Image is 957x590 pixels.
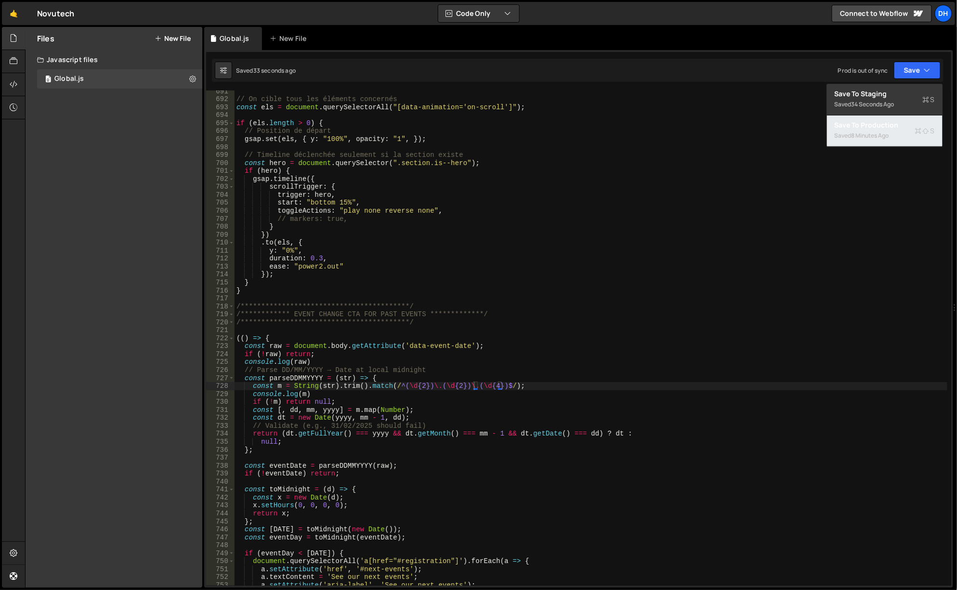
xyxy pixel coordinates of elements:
div: 702 [206,175,235,183]
button: Code Only [438,5,519,22]
div: Code Only [826,84,943,147]
div: 698 [206,143,235,152]
a: Connect to Webflow [832,5,932,22]
div: 699 [206,151,235,159]
div: 714 [206,270,235,279]
button: Save [894,62,941,79]
div: 720 [206,319,235,327]
div: 718 [206,303,235,311]
div: Saved [835,130,935,141]
div: 745 [206,518,235,526]
div: 703 [206,183,235,191]
div: Saved [236,66,296,75]
div: 740 [206,478,235,486]
div: 707 [206,215,235,223]
div: 750 [206,557,235,565]
div: Save to Staging [835,89,935,99]
div: 724 [206,350,235,359]
div: 752 [206,573,235,581]
div: 729 [206,390,235,398]
div: 725 [206,358,235,366]
div: 722 [206,334,235,343]
div: 694 [206,111,235,119]
button: Save to StagingS Saved34 seconds ago [827,84,943,115]
div: Javascript files [26,50,202,69]
div: 736 [206,446,235,454]
div: 706 [206,207,235,215]
div: Novutech [37,8,74,19]
div: 693 [206,103,235,112]
button: New File [155,35,191,42]
div: 712 [206,255,235,263]
span: 0 [45,76,51,84]
div: 716 [206,287,235,295]
div: 744 [206,510,235,518]
div: 8 minutes ago [852,131,889,140]
div: 717 [206,295,235,303]
div: 713 [206,263,235,271]
div: 696 [206,127,235,135]
div: Save to Production [835,120,935,130]
div: 732 [206,414,235,422]
div: 719 [206,310,235,319]
div: 697 [206,135,235,143]
div: 695 [206,119,235,128]
div: 753 [206,581,235,590]
div: 691 [206,88,235,96]
div: Global.js [220,34,249,43]
div: 700 [206,159,235,167]
div: 705 [206,199,235,207]
div: 731 [206,406,235,414]
div: 742 [206,494,235,502]
div: 710 [206,239,235,247]
a: DH [935,5,952,22]
div: 751 [206,565,235,574]
div: 708 [206,223,235,231]
a: 🤙 [2,2,26,25]
div: Saved [835,99,935,110]
div: 727 [206,374,235,383]
div: 715 [206,279,235,287]
div: 692 [206,95,235,103]
div: 749 [206,550,235,558]
div: 721 [206,326,235,334]
div: 726 [206,366,235,374]
div: 34 seconds ago [852,100,894,108]
div: 737 [206,454,235,462]
div: 746 [206,526,235,534]
div: 704 [206,191,235,199]
div: 738 [206,462,235,470]
div: 741 [206,486,235,494]
div: 730 [206,398,235,406]
div: Prod is out of sync [838,66,888,75]
div: 748 [206,541,235,550]
div: 735 [206,438,235,446]
span: S [923,95,935,104]
span: S [915,126,935,136]
div: 743 [206,501,235,510]
div: 711 [206,247,235,255]
div: 739 [206,470,235,478]
div: 728 [206,382,235,390]
div: 33 seconds ago [253,66,296,75]
div: 723 [206,342,235,350]
div: 733 [206,422,235,430]
div: 701 [206,167,235,175]
div: 747 [206,534,235,542]
div: 709 [206,231,235,239]
div: 734 [206,430,235,438]
button: Save to ProductionS Saved8 minutes ago [827,115,943,147]
div: New File [270,34,310,43]
h2: Files [37,33,54,44]
div: 8547/17808.js [37,69,202,89]
div: Global.js [54,75,84,83]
